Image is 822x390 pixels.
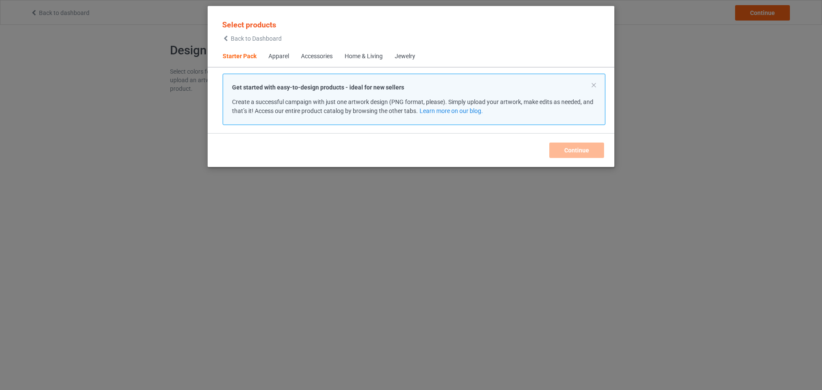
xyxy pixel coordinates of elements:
[217,46,262,67] span: Starter Pack
[301,52,333,61] div: Accessories
[420,107,483,114] a: Learn more on our blog.
[268,52,289,61] div: Apparel
[231,35,282,42] span: Back to Dashboard
[345,52,383,61] div: Home & Living
[232,84,404,91] strong: Get started with easy-to-design products - ideal for new sellers
[395,52,415,61] div: Jewelry
[222,20,276,29] span: Select products
[232,98,593,114] span: Create a successful campaign with just one artwork design (PNG format, please). Simply upload you...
